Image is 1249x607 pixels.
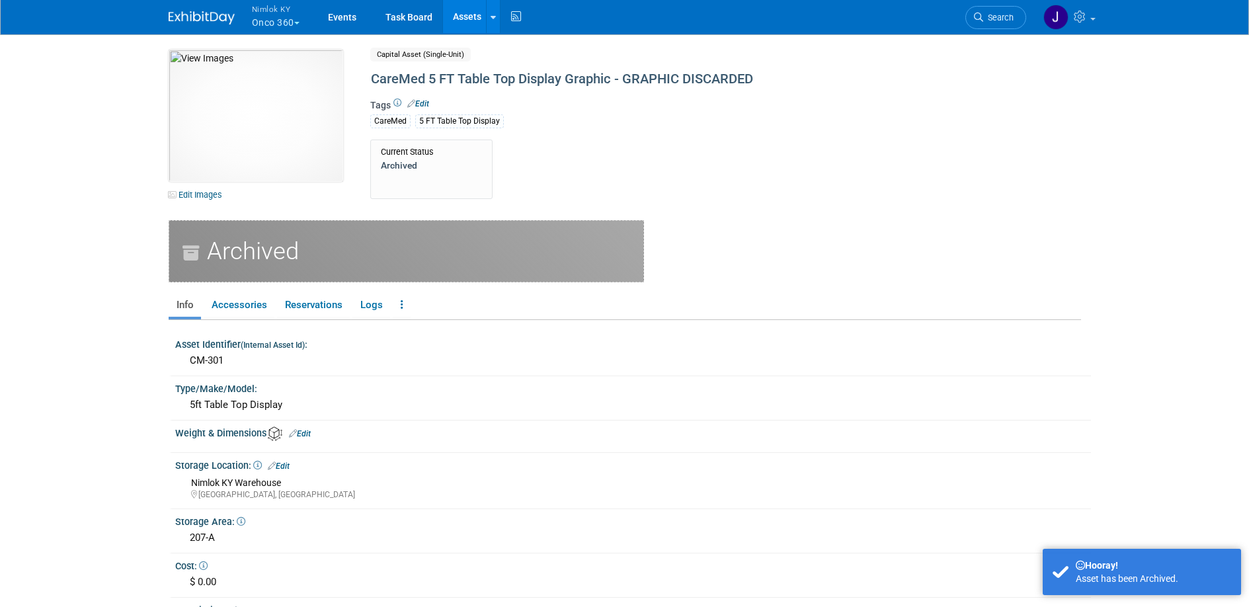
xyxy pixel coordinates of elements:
div: Hooray! [1076,559,1231,572]
div: Type/Make/Model: [175,379,1091,395]
div: 5ft Table Top Display [185,395,1081,415]
a: Reservations [277,294,350,317]
a: Edit [268,462,290,471]
div: 207-A [185,528,1081,548]
a: Edit [289,429,311,438]
a: Search [965,6,1026,29]
small: (Internal Asset Id) [241,341,305,350]
div: Current Status [381,147,482,157]
span: Storage Area: [175,516,245,527]
span: Nimlok KY [252,2,300,16]
span: Nimlok KY Warehouse [191,477,281,488]
div: CareMed [370,114,411,128]
span: Search [983,13,1014,22]
img: ExhibitDay [169,11,235,24]
a: Logs [352,294,390,317]
a: Info [169,294,201,317]
div: CareMed 5 FT Table Top Display Graphic - GRAPHIC DISCARDED [366,67,972,91]
div: 5 FT Table Top Display [415,114,504,128]
div: Asset has been Archived. [1076,572,1231,585]
div: Cost: [175,556,1091,573]
span: Capital Asset (Single-Unit) [370,48,471,61]
div: Tags [370,99,972,137]
a: Edit Images [169,186,227,203]
div: Storage Location: [175,456,1091,473]
div: Archived [169,220,644,282]
div: Archived [381,159,482,171]
div: [GEOGRAPHIC_DATA], [GEOGRAPHIC_DATA] [191,489,1081,501]
div: CM-301 [185,350,1081,371]
div: Asset Identifier : [175,335,1091,351]
div: Weight & Dimensions [175,423,1091,441]
a: Accessories [204,294,274,317]
img: Jamie Dunn [1043,5,1068,30]
div: $ 0.00 [185,572,1081,592]
img: View Images [169,50,343,182]
img: Asset Weight and Dimensions [268,426,282,441]
a: Edit [407,99,429,108]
